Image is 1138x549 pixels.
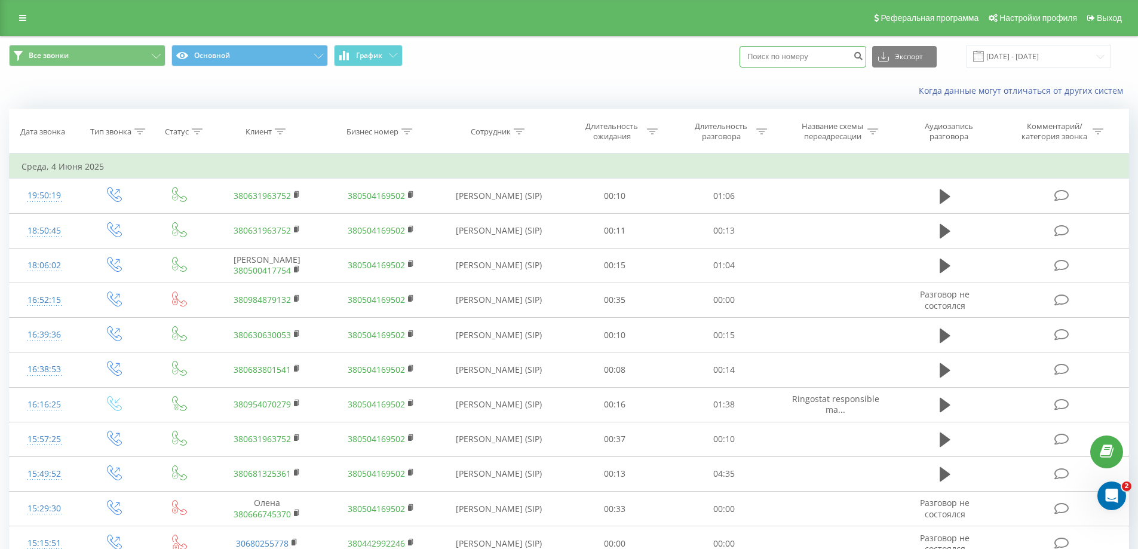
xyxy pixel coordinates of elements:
[910,121,987,142] div: Аудиозапись разговора
[348,503,405,514] a: 380504169502
[560,318,670,352] td: 00:10
[920,497,970,519] span: Разговор не состоялся
[348,225,405,236] a: 380504169502
[670,387,779,422] td: 01:38
[22,219,68,243] div: 18:50:45
[560,283,670,317] td: 00:35
[471,127,511,137] div: Сотрудник
[438,248,560,283] td: [PERSON_NAME] (SIP)
[22,428,68,451] div: 15:57:25
[236,538,289,549] a: 30680255778
[670,456,779,491] td: 04:35
[920,289,970,311] span: Разговор не состоялся
[348,294,405,305] a: 380504169502
[22,497,68,520] div: 15:29:30
[670,318,779,352] td: 00:15
[881,13,979,23] span: Реферальная программа
[346,127,398,137] div: Бизнес номер
[670,352,779,387] td: 00:14
[234,398,291,410] a: 380954070279
[560,352,670,387] td: 00:08
[670,492,779,526] td: 00:00
[20,127,65,137] div: Дата звонка
[22,289,68,312] div: 16:52:15
[438,387,560,422] td: [PERSON_NAME] (SIP)
[1020,121,1090,142] div: Комментарий/категория звонка
[22,358,68,381] div: 16:38:53
[234,364,291,375] a: 380683801541
[348,398,405,410] a: 380504169502
[22,184,68,207] div: 19:50:19
[689,121,753,142] div: Длительность разговора
[800,121,864,142] div: Название схемы переадресации
[1097,481,1126,510] iframe: Intercom live chat
[29,51,69,60] span: Все звонки
[438,456,560,491] td: [PERSON_NAME] (SIP)
[580,121,644,142] div: Длительность ожидания
[348,329,405,341] a: 380504169502
[1122,481,1131,491] span: 2
[348,190,405,201] a: 380504169502
[560,456,670,491] td: 00:13
[560,248,670,283] td: 00:15
[670,213,779,248] td: 00:13
[560,492,670,526] td: 00:33
[999,13,1077,23] span: Настройки профиля
[90,127,131,137] div: Тип звонка
[10,155,1129,179] td: Среда, 4 Июня 2025
[348,259,405,271] a: 380504169502
[9,45,165,66] button: Все звонки
[234,468,291,479] a: 380681325361
[234,329,291,341] a: 380630630053
[438,492,560,526] td: [PERSON_NAME] (SIP)
[22,254,68,277] div: 18:06:02
[348,433,405,444] a: 380504169502
[22,462,68,486] div: 15:49:52
[438,179,560,213] td: [PERSON_NAME] (SIP)
[560,213,670,248] td: 00:11
[560,422,670,456] td: 00:37
[438,318,560,352] td: [PERSON_NAME] (SIP)
[210,492,324,526] td: Олена
[165,127,189,137] div: Статус
[438,283,560,317] td: [PERSON_NAME] (SIP)
[234,433,291,444] a: 380631963752
[234,190,291,201] a: 380631963752
[356,51,382,60] span: График
[670,248,779,283] td: 01:04
[670,283,779,317] td: 00:00
[234,225,291,236] a: 380631963752
[210,248,324,283] td: [PERSON_NAME]
[438,422,560,456] td: [PERSON_NAME] (SIP)
[348,538,405,549] a: 380442992246
[1097,13,1122,23] span: Выход
[22,393,68,416] div: 16:16:25
[872,46,937,68] button: Экспорт
[670,422,779,456] td: 00:10
[348,468,405,479] a: 380504169502
[438,213,560,248] td: [PERSON_NAME] (SIP)
[670,179,779,213] td: 01:06
[740,46,866,68] input: Поиск по номеру
[348,364,405,375] a: 380504169502
[438,352,560,387] td: [PERSON_NAME] (SIP)
[234,508,291,520] a: 380666745370
[560,179,670,213] td: 00:10
[334,45,403,66] button: График
[234,294,291,305] a: 380984879132
[919,85,1129,96] a: Когда данные могут отличаться от других систем
[246,127,272,137] div: Клиент
[792,393,879,415] span: Ringostat responsible ma...
[234,265,291,276] a: 380500417754
[22,323,68,346] div: 16:39:36
[560,387,670,422] td: 00:16
[171,45,328,66] button: Основной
